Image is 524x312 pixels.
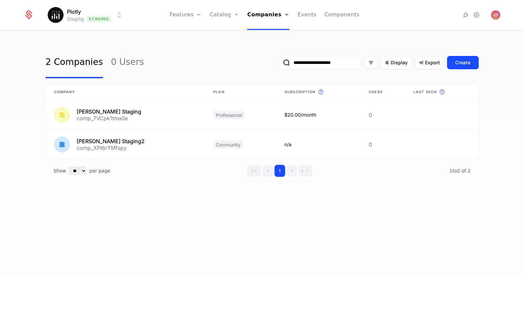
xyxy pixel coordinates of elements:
[262,165,273,177] button: Go to previous page
[247,165,261,177] button: Go to first page
[54,167,66,174] span: Show
[46,47,103,78] a: 2 Companies
[87,16,111,22] span: Staging
[46,159,479,182] div: Table pagination
[67,16,84,22] div: Staging
[455,59,470,66] div: Create
[48,7,64,23] img: Plotly
[447,56,479,69] button: Create
[491,10,500,20] img: Gregory Paciga
[274,165,285,177] button: Go to page 1
[205,84,276,100] th: Plan
[298,165,312,177] button: Go to last page
[491,10,500,20] button: Open user button
[247,165,312,177] div: Page navigation
[391,59,408,66] span: Display
[472,11,480,19] a: Settings
[111,47,144,78] a: 0 Users
[364,56,378,69] button: Filter options
[89,167,110,174] span: per page
[50,8,123,22] button: Select environment
[425,59,440,66] span: Export
[415,56,444,69] button: Export
[449,168,470,173] span: 2
[361,84,405,100] th: Users
[46,84,206,100] th: Company
[284,89,315,95] span: Subscription
[413,89,437,95] span: Last seen
[462,11,470,19] a: Integrations
[69,166,87,175] select: Select page size
[380,56,412,69] button: Display
[449,168,467,173] span: 1 to 2 of
[286,165,297,177] button: Go to next page
[67,8,81,16] span: Plotly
